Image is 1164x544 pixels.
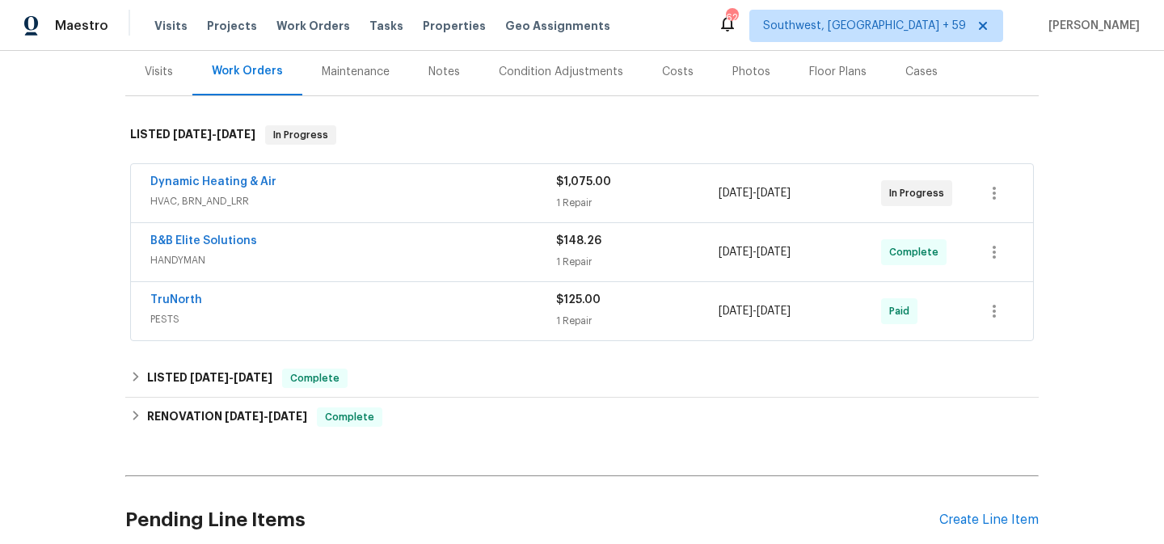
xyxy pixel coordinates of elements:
[505,18,610,34] span: Geo Assignments
[905,64,938,80] div: Cases
[190,372,272,383] span: -
[556,195,719,211] div: 1 Repair
[757,306,791,317] span: [DATE]
[150,193,556,209] span: HVAC, BRN_AND_LRR
[809,64,867,80] div: Floor Plans
[268,411,307,422] span: [DATE]
[939,512,1039,528] div: Create Line Item
[719,185,791,201] span: -
[147,407,307,427] h6: RENOVATION
[423,18,486,34] span: Properties
[757,247,791,258] span: [DATE]
[284,370,346,386] span: Complete
[130,125,255,145] h6: LISTED
[154,18,188,34] span: Visits
[889,185,951,201] span: In Progress
[322,64,390,80] div: Maintenance
[173,129,255,140] span: -
[225,411,307,422] span: -
[889,244,945,260] span: Complete
[217,129,255,140] span: [DATE]
[757,188,791,199] span: [DATE]
[276,18,350,34] span: Work Orders
[212,63,283,79] div: Work Orders
[150,235,257,247] a: B&B Elite Solutions
[234,372,272,383] span: [DATE]
[499,64,623,80] div: Condition Adjustments
[318,409,381,425] span: Complete
[726,10,737,26] div: 621
[369,20,403,32] span: Tasks
[556,176,611,188] span: $1,075.00
[763,18,966,34] span: Southwest, [GEOGRAPHIC_DATA] + 59
[125,109,1039,161] div: LISTED [DATE]-[DATE]In Progress
[55,18,108,34] span: Maestro
[190,372,229,383] span: [DATE]
[207,18,257,34] span: Projects
[556,254,719,270] div: 1 Repair
[150,294,202,306] a: TruNorth
[225,411,264,422] span: [DATE]
[556,235,601,247] span: $148.26
[1042,18,1140,34] span: [PERSON_NAME]
[719,244,791,260] span: -
[662,64,694,80] div: Costs
[428,64,460,80] div: Notes
[719,247,753,258] span: [DATE]
[150,252,556,268] span: HANDYMAN
[719,188,753,199] span: [DATE]
[150,311,556,327] span: PESTS
[125,398,1039,436] div: RENOVATION [DATE]-[DATE]Complete
[147,369,272,388] h6: LISTED
[889,303,916,319] span: Paid
[732,64,770,80] div: Photos
[556,313,719,329] div: 1 Repair
[719,306,753,317] span: [DATE]
[125,359,1039,398] div: LISTED [DATE]-[DATE]Complete
[719,303,791,319] span: -
[267,127,335,143] span: In Progress
[173,129,212,140] span: [DATE]
[150,176,276,188] a: Dynamic Heating & Air
[556,294,601,306] span: $125.00
[145,64,173,80] div: Visits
